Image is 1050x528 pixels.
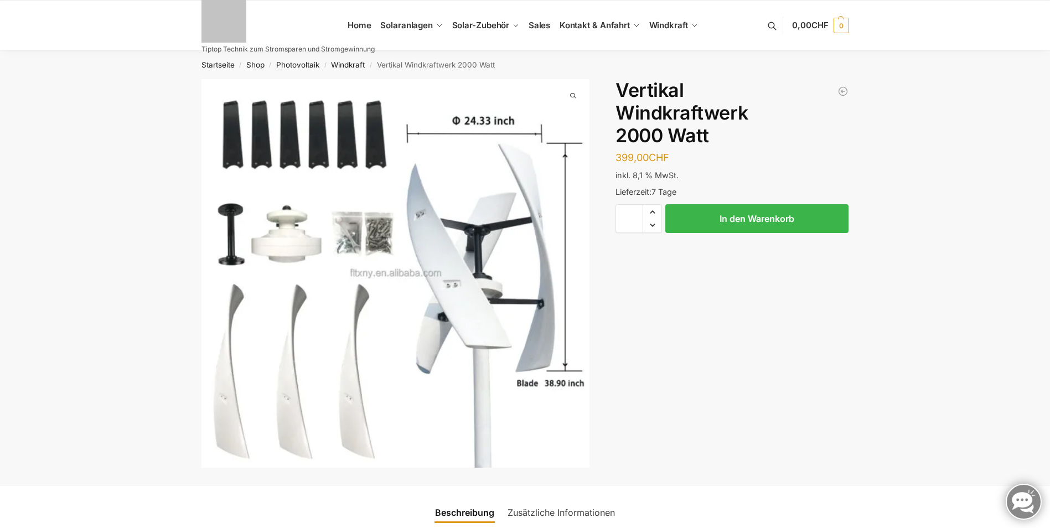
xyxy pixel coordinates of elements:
img: Vertikal Windrad [201,79,590,468]
a: Beschreibung [428,499,501,526]
h1: Vertikal Windkraftwerk 2000 Watt [615,79,849,147]
a: Windkraft [644,1,702,50]
a: Windkraft [331,60,365,69]
span: 0,00 [792,20,828,30]
span: / [265,61,276,70]
a: Zusätzliche Informationen [501,499,622,526]
span: CHF [649,152,669,163]
span: CHF [811,20,829,30]
a: Solar-Zubehör [447,1,524,50]
a: Solaranlagen [376,1,447,50]
span: / [235,61,246,70]
bdi: 399,00 [615,152,669,163]
a: Startseite [201,60,235,69]
span: 0 [834,18,849,33]
a: Sales [524,1,555,50]
span: / [319,61,331,70]
span: Solar-Zubehör [452,20,510,30]
span: Sales [529,20,551,30]
a: Shop [246,60,265,69]
span: Lieferzeit: [615,187,676,196]
nav: Breadcrumb [182,50,868,79]
span: Kontakt & Anfahrt [560,20,630,30]
span: inkl. 8,1 % MwSt. [615,170,679,180]
input: Produktmenge [615,204,643,233]
a: Kontakt & Anfahrt [555,1,644,50]
span: Solaranlagen [380,20,433,30]
span: / [365,61,376,70]
a: Windkraftanlage für Garten Terrasse [837,86,849,97]
a: Vertikal WindradHd63d2b51b2484c83bf992b756e770dc5o [201,79,590,468]
a: 0,00CHF 0 [792,9,849,42]
span: Increase quantity [643,205,661,219]
a: Photovoltaik [276,60,319,69]
button: In den Warenkorb [665,204,849,233]
span: Reduce quantity [643,218,661,232]
p: Tiptop Technik zum Stromsparen und Stromgewinnung [201,46,375,53]
span: 7 Tage [651,187,676,196]
span: Windkraft [649,20,688,30]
